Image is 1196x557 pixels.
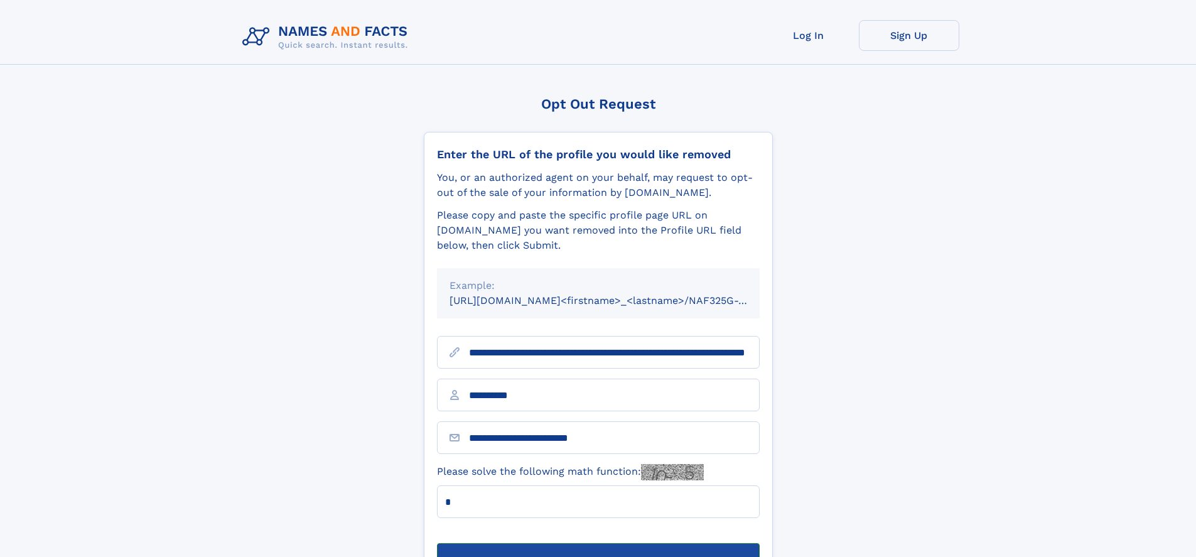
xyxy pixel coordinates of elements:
[450,295,784,306] small: [URL][DOMAIN_NAME]<firstname>_<lastname>/NAF325G-xxxxxxxx
[450,278,747,293] div: Example:
[859,20,959,51] a: Sign Up
[237,20,418,54] img: Logo Names and Facts
[437,170,760,200] div: You, or an authorized agent on your behalf, may request to opt-out of the sale of your informatio...
[437,208,760,253] div: Please copy and paste the specific profile page URL on [DOMAIN_NAME] you want removed into the Pr...
[424,96,773,112] div: Opt Out Request
[758,20,859,51] a: Log In
[437,464,704,480] label: Please solve the following math function:
[437,148,760,161] div: Enter the URL of the profile you would like removed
